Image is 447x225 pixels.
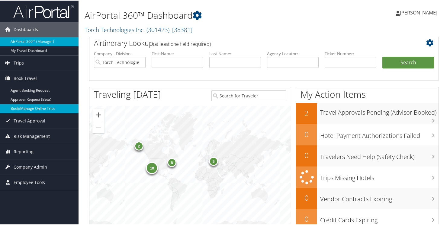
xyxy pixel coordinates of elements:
label: Ticket Number: [325,50,376,56]
label: Agency Locator: [267,50,319,56]
button: Zoom in [92,108,105,120]
img: airportal-logo.png [13,4,74,18]
div: 5 [209,156,218,165]
label: First Name: [152,50,203,56]
span: Company Admin [14,159,47,174]
input: Search for Traveler [211,90,286,101]
h3: Vendor Contracts Expiring [320,191,439,203]
a: [PERSON_NAME] [396,3,443,21]
span: ( 301423 ) [146,25,169,33]
span: Travel Approval [14,113,45,128]
label: Company - Division: [94,50,146,56]
h3: Credit Cards Expiring [320,212,439,224]
div: 8 [167,157,176,166]
a: 2Travel Approvals Pending (Advisor Booked) [296,103,439,124]
h3: Travel Approvals Pending (Advisor Booked) [320,105,439,116]
span: [PERSON_NAME] [400,9,437,15]
h2: 0 [296,150,317,160]
div: 10 [146,161,158,173]
button: Zoom out [92,121,105,133]
h1: Traveling [DATE] [94,87,161,100]
span: Employee Tools [14,174,45,189]
h2: 0 [296,213,317,223]
h3: Trips Missing Hotels [320,170,439,182]
h2: Airtinerary Lookup [94,37,405,48]
h2: 0 [296,128,317,139]
h3: Hotel Payment Authorizations Failed [320,128,439,139]
a: 0Vendor Contracts Expiring [296,187,439,208]
h2: 0 [296,192,317,202]
span: Reporting [14,144,34,159]
h1: AirPortal 360™ Dashboard [85,8,324,21]
span: (at least one field required) [153,40,211,47]
span: Dashboards [14,21,38,36]
button: Search [382,56,434,68]
div: 2 [134,141,143,150]
span: Book Travel [14,70,37,85]
span: Risk Management [14,128,50,143]
a: 0Hotel Payment Authorizations Failed [296,124,439,145]
span: , [ 38381 ] [169,25,192,33]
a: 0Travelers Need Help (Safety Check) [296,145,439,166]
a: Torch Technologies Inc. [85,25,192,33]
a: Trips Missing Hotels [296,166,439,187]
h3: Travelers Need Help (Safety Check) [320,149,439,160]
h2: 2 [296,107,317,118]
span: Trips [14,55,24,70]
label: Last Name: [209,50,261,56]
h1: My Action Items [296,87,439,100]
